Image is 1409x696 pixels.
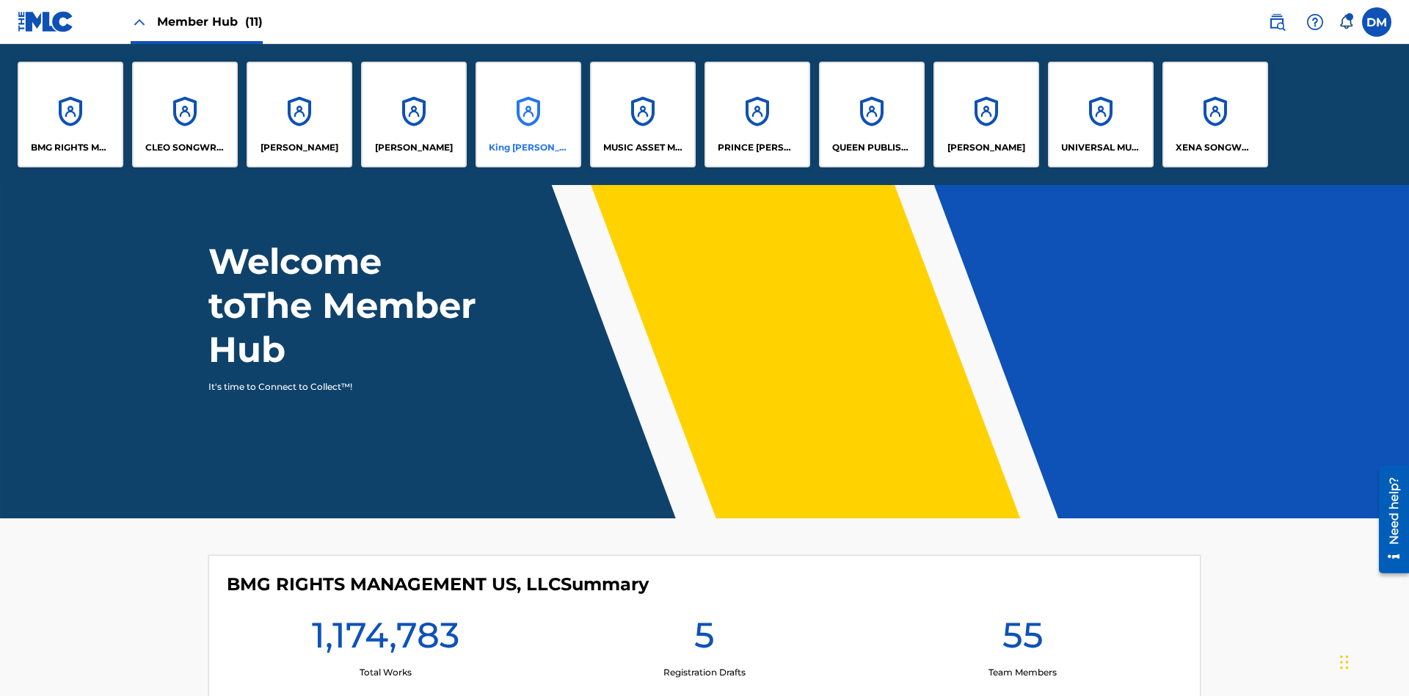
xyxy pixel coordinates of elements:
p: EYAMA MCSINGER [375,141,453,154]
p: CLEO SONGWRITER [145,141,225,154]
a: Accounts[PERSON_NAME] [933,62,1039,167]
p: UNIVERSAL MUSIC PUB GROUP [1061,141,1141,154]
div: Drag [1340,640,1349,684]
img: Close [131,13,148,31]
h1: Welcome to The Member Hub [208,239,483,371]
div: Help [1300,7,1330,37]
img: search [1268,13,1286,31]
p: ELVIS COSTELLO [261,141,338,154]
p: Total Works [360,666,412,679]
a: AccountsKing [PERSON_NAME] [476,62,581,167]
p: Team Members [989,666,1057,679]
div: Notifications [1339,15,1353,29]
a: AccountsPRINCE [PERSON_NAME] [704,62,810,167]
p: QUEEN PUBLISHA [832,141,912,154]
iframe: Chat Widget [1336,626,1409,696]
p: King McTesterson [489,141,569,154]
a: AccountsCLEO SONGWRITER [132,62,238,167]
p: BMG RIGHTS MANAGEMENT US, LLC [31,141,111,154]
a: AccountsBMG RIGHTS MANAGEMENT US, LLC [18,62,123,167]
span: (11) [245,15,263,29]
p: Registration Drafts [663,666,746,679]
a: AccountsQUEEN PUBLISHA [819,62,925,167]
h4: BMG RIGHTS MANAGEMENT US, LLC [227,573,649,595]
a: AccountsMUSIC ASSET MANAGEMENT (MAM) [590,62,696,167]
h1: 5 [694,613,715,666]
a: Public Search [1262,7,1292,37]
img: help [1306,13,1324,31]
a: Accounts[PERSON_NAME] [361,62,467,167]
iframe: Resource Center [1368,460,1409,581]
h1: 1,174,783 [312,613,459,666]
div: User Menu [1362,7,1391,37]
a: AccountsUNIVERSAL MUSIC PUB GROUP [1048,62,1154,167]
p: XENA SONGWRITER [1176,141,1256,154]
p: MUSIC ASSET MANAGEMENT (MAM) [603,141,683,154]
a: AccountsXENA SONGWRITER [1162,62,1268,167]
h1: 55 [1002,613,1044,666]
p: RONALD MCTESTERSON [947,141,1025,154]
a: Accounts[PERSON_NAME] [247,62,352,167]
p: It's time to Connect to Collect™! [208,380,463,394]
p: PRINCE MCTESTERSON [718,141,798,154]
span: Member Hub [157,13,263,30]
img: MLC Logo [18,11,74,32]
